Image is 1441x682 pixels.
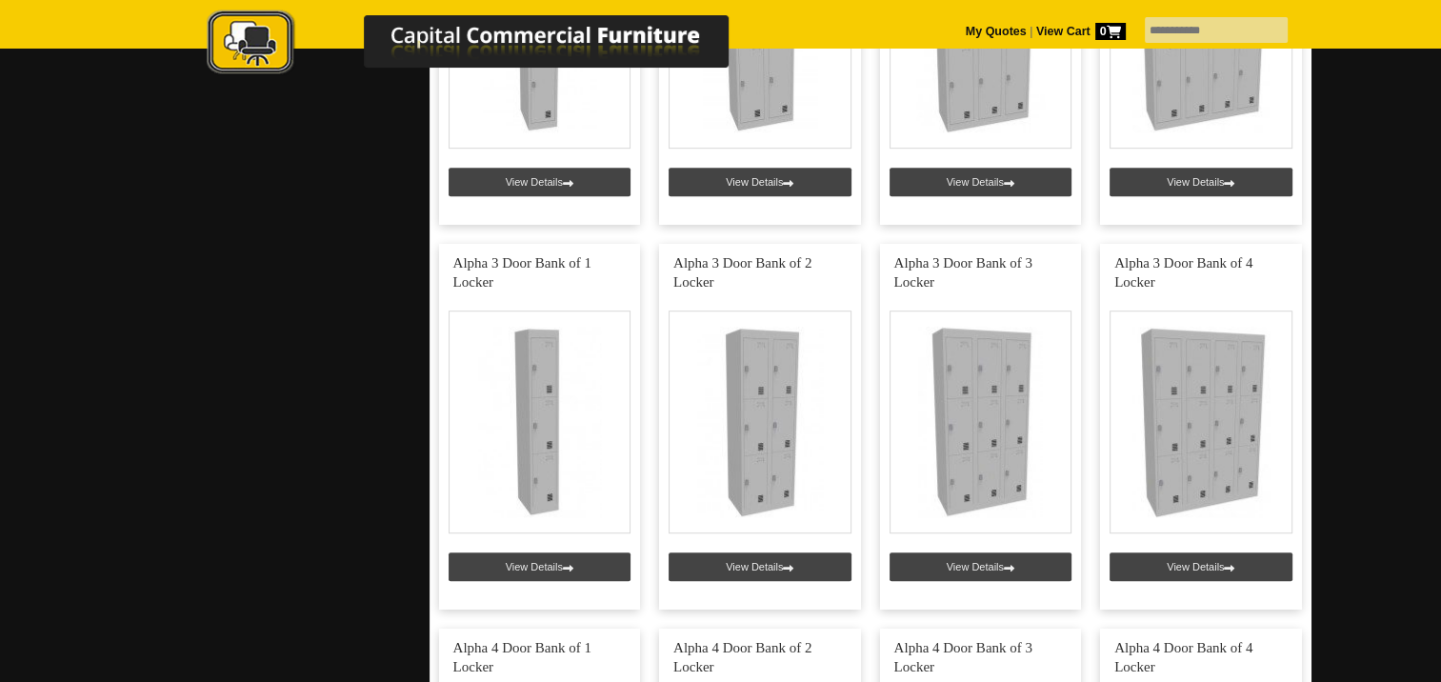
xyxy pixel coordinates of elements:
[154,10,821,79] img: Capital Commercial Furniture Logo
[1095,23,1126,40] span: 0
[154,10,821,85] a: Capital Commercial Furniture Logo
[1036,25,1126,38] strong: View Cart
[966,25,1027,38] a: My Quotes
[1032,25,1125,38] a: View Cart0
